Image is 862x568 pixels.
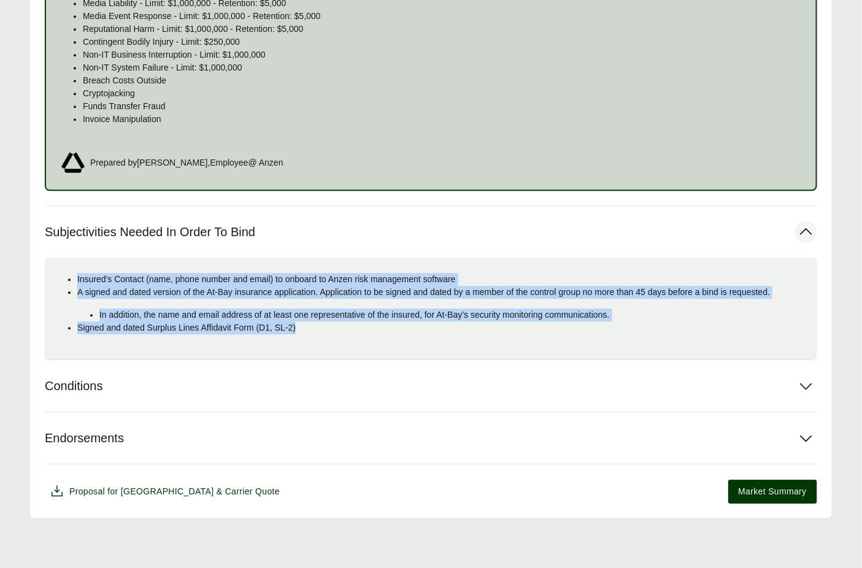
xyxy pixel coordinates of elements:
p: Signed and dated Surplus Lines Affidavit Form (D1, SL-2) [77,321,807,334]
span: Subjectivities Needed In Order To Bind [45,225,255,240]
p: Reputational Harm - Limit: $1,000,000 - Retention: $5,000 [83,23,801,36]
span: Market Summary [739,485,807,498]
button: Conditions [45,360,817,412]
button: Endorsements [45,412,817,464]
p: Contingent Bodily Injury - Limit: $250,000 [83,36,801,48]
button: Market Summary [728,480,817,504]
span: Endorsements [45,431,124,446]
p: Media Event Response - Limit: $1,000,000 - Retention: $5,000 [83,10,801,23]
button: Subjectivities Needed In Order To Bind [45,206,817,258]
p: Invoice Manipulation [83,113,801,126]
p: Cryptojacking [83,87,801,100]
span: [GEOGRAPHIC_DATA] [121,486,214,496]
span: Proposal for [69,485,280,498]
p: Insured's Contact (name, phone number and email) to onboard to Anzen risk management software [77,273,807,286]
p: Non-IT Business Interruption - Limit: $1,000,000 [83,48,801,61]
p: Breach Costs Outside [83,74,801,87]
button: Proposal for [GEOGRAPHIC_DATA] & Carrier Quote [45,479,285,504]
p: A signed and dated version of the At-Bay insurance application. Application to be signed and date... [77,286,807,299]
span: Conditions [45,378,103,394]
span: & Carrier Quote [217,486,280,496]
p: In addition, the name and email address of at least one representative of the insured, for At-Bay... [99,309,807,321]
span: Prepared by [PERSON_NAME] , Employee @ Anzen [90,156,283,169]
p: Non-IT System Failure - Limit: $1,000,000 [83,61,801,74]
p: Funds Transfer Fraud [83,100,801,113]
